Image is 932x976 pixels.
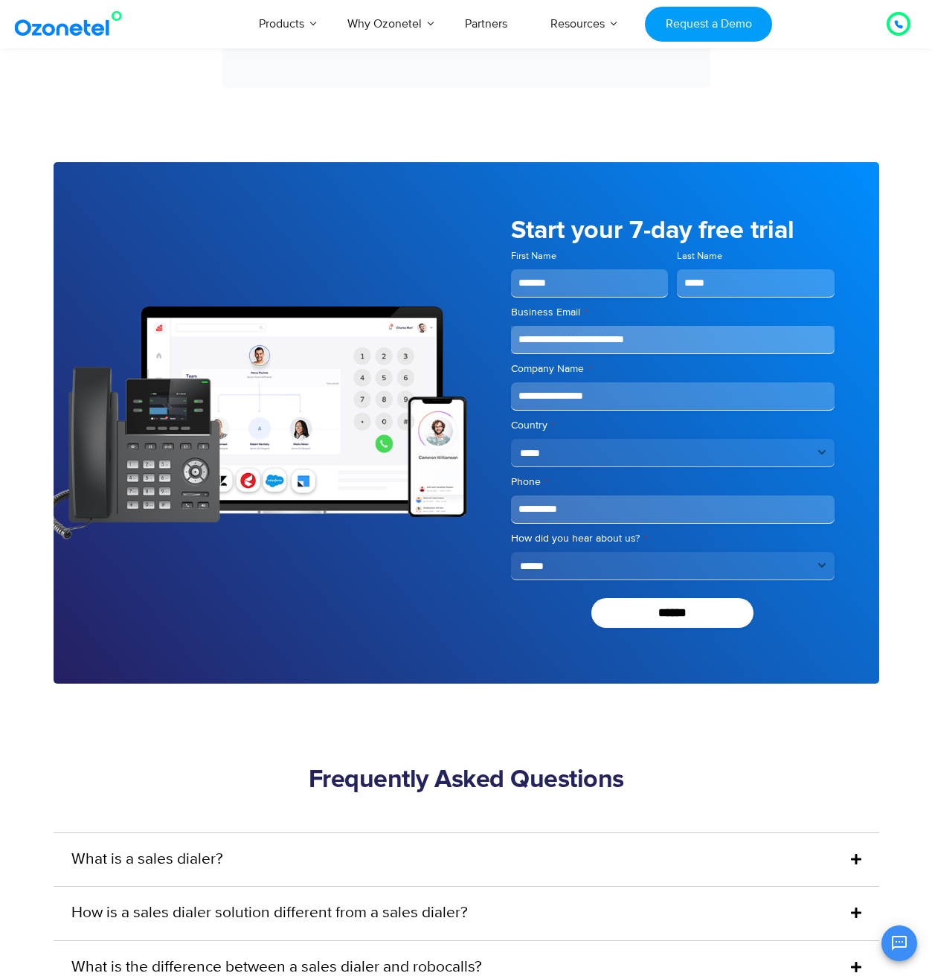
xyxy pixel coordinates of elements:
[54,765,879,795] h2: Frequently Asked Questions
[511,218,835,243] h5: Start your 7-day free trial
[677,249,835,263] label: Last Name
[511,418,835,433] label: Country
[645,7,772,42] a: Request a Demo
[511,362,835,376] label: Company Name
[511,305,835,320] label: Business Email
[71,902,468,925] a: How is a sales dialer solution different from a sales dialer?
[511,475,835,489] label: Phone
[54,887,879,940] div: How is a sales dialer solution different from a sales dialer?
[71,848,223,872] a: What is a sales dialer?
[881,925,917,961] button: Open chat
[54,833,879,887] div: What is a sales dialer?
[511,249,669,263] label: First Name
[511,531,835,546] label: How did you hear about us?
